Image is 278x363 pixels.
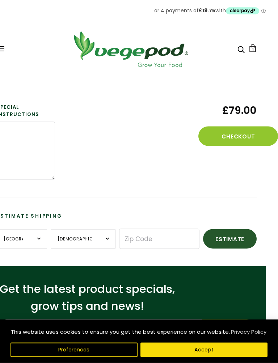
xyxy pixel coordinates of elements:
span: £79.00 [198,104,257,117]
button: Accept [140,343,268,357]
button: Estimate [203,229,257,249]
a: Privacy Policy (opens in a new tab) [230,325,268,338]
button: Preferences [10,343,138,357]
span: This website uses cookies to ensure you get the best experience on our website. [11,328,230,336]
img: Vegepod [67,29,194,69]
span: 1 [252,46,254,53]
input: Zip Code [119,229,199,249]
select: Province [51,230,115,249]
button: Checkout [198,127,278,146]
a: Search [237,45,245,53]
a: Cart [249,44,257,52]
